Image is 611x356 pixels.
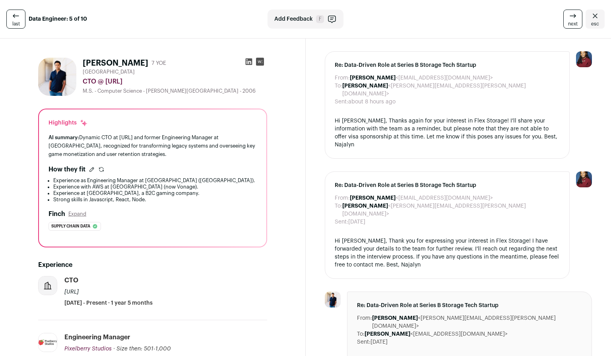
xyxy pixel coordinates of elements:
[51,222,90,230] span: Supply chain data
[335,61,560,69] span: Re: Data-Driven Role at Series B Storage Tech Startup
[83,77,267,86] div: CTO @ [URL]
[342,202,560,218] dd: <[PERSON_NAME][EMAIL_ADDRESS][PERSON_NAME][DOMAIN_NAME]>
[365,331,410,337] b: [PERSON_NAME]
[48,135,79,140] span: AI summary:
[48,165,85,174] h2: How they fit
[29,15,87,23] strong: Data Engineer: 5 of 10
[576,171,592,187] img: 10010497-medium_jpg
[335,181,560,189] span: Re: Data-Driven Role at Series B Storage Tech Startup
[591,21,599,27] span: esc
[335,202,342,218] dt: To:
[576,51,592,67] img: 10010497-medium_jpg
[48,209,65,219] h2: Finch
[372,315,418,321] b: [PERSON_NAME]
[316,15,324,23] span: F
[64,289,79,295] span: [URL]
[342,83,388,89] b: [PERSON_NAME]
[350,194,493,202] dd: <[EMAIL_ADDRESS][DOMAIN_NAME]>
[83,88,267,94] div: M.S. - Computer Science - [PERSON_NAME][GEOGRAPHIC_DATA] - 2006
[53,196,257,203] li: Strong skills in Javascript, React, Node.
[563,10,582,29] a: next
[348,98,396,106] dd: about 8 hours ago
[350,75,396,81] b: [PERSON_NAME]
[64,276,78,285] div: CTO
[586,10,605,29] a: Close
[348,218,365,226] dd: [DATE]
[357,302,582,309] span: Re: Data-Driven Role at Series B Storage Tech Startup
[6,10,25,29] a: last
[350,74,493,82] dd: <[EMAIL_ADDRESS][DOMAIN_NAME]>
[53,184,257,190] li: Experience with AWS at [GEOGRAPHIC_DATA] (now Vonage).
[48,119,88,127] div: Highlights
[48,133,257,158] div: Dynamic CTO at [URL] and former Engineering Manager at [GEOGRAPHIC_DATA], recognized for transfor...
[38,58,76,96] img: ebd39baf3d5043277b60430574b9b1a99ee7b239840148c2ddb5e540f5f3db63
[370,338,388,346] dd: [DATE]
[83,58,148,69] h1: [PERSON_NAME]
[357,330,365,338] dt: To:
[568,21,578,27] span: next
[342,203,388,209] b: [PERSON_NAME]
[83,69,135,75] span: [GEOGRAPHIC_DATA]
[151,59,166,67] div: 7 YOE
[335,237,560,269] div: Hi [PERSON_NAME], Thank you for expressing your interest in Flex Storage! I have forwarded your d...
[39,333,57,352] img: 7c7577380dd788bec5249dc4634162011f9d6d9e636bf437c7562d6ee6ba290c.jpg
[350,195,396,201] b: [PERSON_NAME]
[357,314,372,330] dt: From:
[335,194,350,202] dt: From:
[53,177,257,184] li: Experience as Engineering Manager at [GEOGRAPHIC_DATA] ([GEOGRAPHIC_DATA]).
[335,218,348,226] dt: Sent:
[64,346,112,352] span: Pixelberry Studios
[64,299,153,307] span: [DATE] - Present · 1 year 5 months
[64,333,130,342] div: Engineering Manager
[335,98,348,106] dt: Sent:
[357,338,370,346] dt: Sent:
[372,314,582,330] dd: <[PERSON_NAME][EMAIL_ADDRESS][PERSON_NAME][DOMAIN_NAME]>
[335,82,342,98] dt: To:
[268,10,343,29] button: Add Feedback F
[38,260,267,270] h2: Experience
[39,276,57,295] img: company-logo-placeholder-414d4e2ec0e2ddebbe968bf319fdfe5acfe0c9b87f798d344e800bc9a89632a0.png
[113,346,171,352] span: · Size then: 501-1,000
[53,190,257,196] li: Experience at [GEOGRAPHIC_DATA], a B2C gaming company.
[365,330,508,338] dd: <[EMAIL_ADDRESS][DOMAIN_NAME]>
[12,21,20,27] span: last
[274,15,313,23] span: Add Feedback
[68,211,86,217] button: Expand
[342,82,560,98] dd: <[PERSON_NAME][EMAIL_ADDRESS][PERSON_NAME][DOMAIN_NAME]>
[325,292,341,307] img: ebd39baf3d5043277b60430574b9b1a99ee7b239840148c2ddb5e540f5f3db63
[335,117,560,149] div: Hi [PERSON_NAME], Thanks again for your interest in Flex Storage! I'll share your information wit...
[335,74,350,82] dt: From:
